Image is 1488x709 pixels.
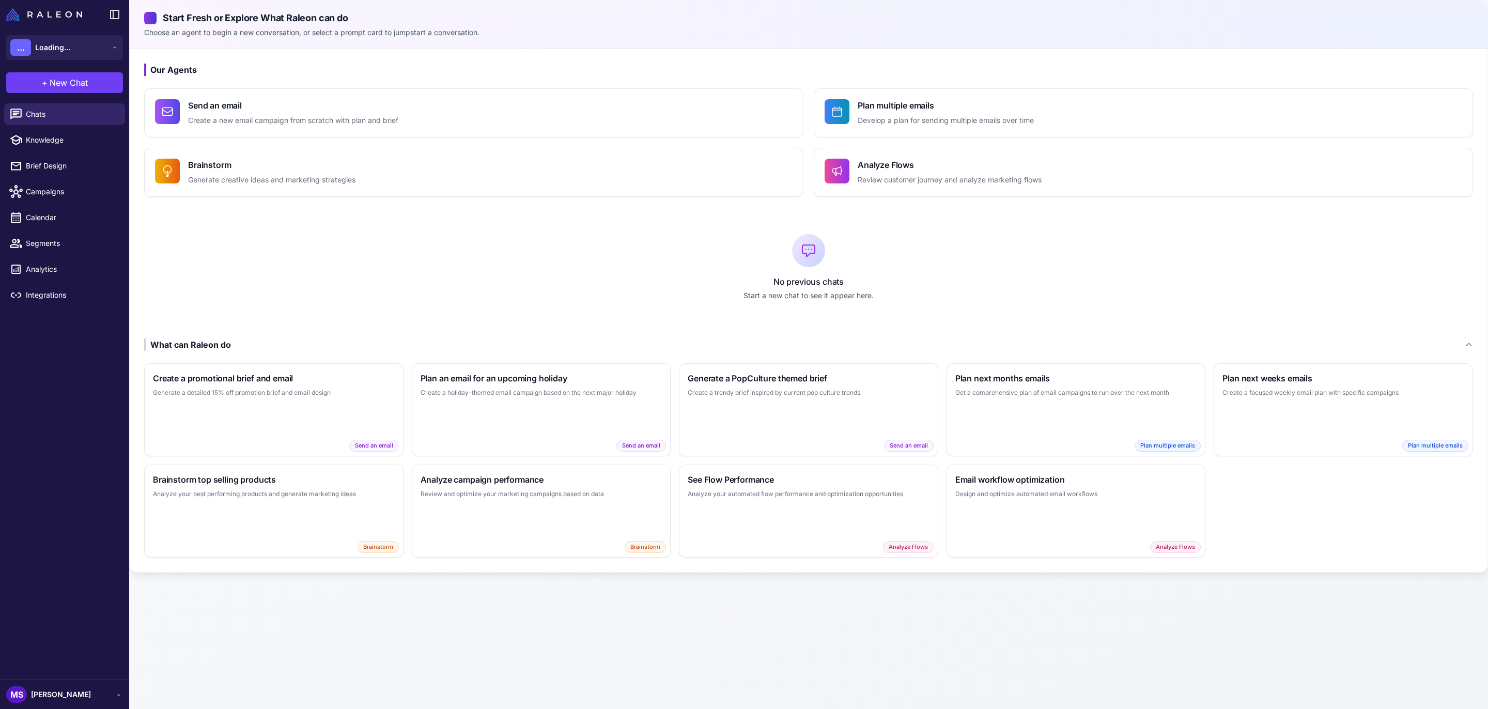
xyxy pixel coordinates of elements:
[421,489,662,499] p: Review and optimize your marketing campaigns based on data
[955,489,1197,499] p: Design and optimize automated email workflows
[6,686,27,703] div: MS
[26,289,117,301] span: Integrations
[144,275,1473,288] p: No previous chats
[26,109,117,120] span: Chats
[6,72,123,93] button: +New Chat
[144,363,404,456] button: Create a promotional brief and emailGenerate a detailed 15% off promotion brief and email designS...
[153,473,395,486] h3: Brainstorm top selling products
[144,465,404,558] button: Brainstorm top selling productsAnalyze your best performing products and generate marketing ideas...
[858,115,1034,127] p: Develop a plan for sending multiple emails over time
[144,338,231,351] div: What can Raleon do
[616,440,666,452] span: Send an email
[858,174,1042,186] p: Review customer journey and analyze marketing flows
[10,39,31,56] div: ...
[26,160,117,172] span: Brief Design
[349,440,399,452] span: Send an email
[144,64,1473,76] h3: Our Agents
[688,372,929,384] h3: Generate a PopCulture themed brief
[1150,541,1201,553] span: Analyze Flows
[4,129,125,151] a: Knowledge
[412,363,671,456] button: Plan an email for an upcoming holidayCreate a holiday-themed email campaign based on the next maj...
[625,541,666,553] span: Brainstorm
[947,465,1206,558] button: Email workflow optimizationDesign and optimize automated email workflowsAnalyze Flows
[858,99,1034,112] h4: Plan multiple emails
[42,76,48,89] span: +
[144,11,1473,25] h2: Start Fresh or Explore What Raleon can do
[421,388,662,398] p: Create a holiday-themed email campaign based on the next major holiday
[4,207,125,228] a: Calendar
[26,264,117,275] span: Analytics
[955,372,1197,384] h3: Plan next months emails
[4,103,125,125] a: Chats
[144,27,1473,38] p: Choose an agent to begin a new conversation, or select a prompt card to jumpstart a conversation.
[814,148,1473,197] button: Analyze FlowsReview customer journey and analyze marketing flows
[6,35,123,60] button: ...Loading...
[26,212,117,223] span: Calendar
[688,489,929,499] p: Analyze your automated flow performance and optimization opportunities
[4,181,125,203] a: Campaigns
[358,541,399,553] span: Brainstorm
[858,159,1042,171] h4: Analyze Flows
[1214,363,1473,456] button: Plan next weeks emailsCreate a focused weekly email plan with specific campaignsPlan multiple emails
[4,233,125,254] a: Segments
[1402,440,1468,452] span: Plan multiple emails
[26,186,117,197] span: Campaigns
[4,284,125,306] a: Integrations
[1222,388,1464,398] p: Create a focused weekly email plan with specific campaigns
[26,238,117,249] span: Segments
[188,174,355,186] p: Generate creative ideas and marketing strategies
[153,388,395,398] p: Generate a detailed 15% off promotion brief and email design
[688,473,929,486] h3: See Flow Performance
[50,76,88,89] span: New Chat
[947,363,1206,456] button: Plan next months emailsGet a comprehensive plan of email campaigns to run over the next monthPlan...
[421,372,662,384] h3: Plan an email for an upcoming holiday
[144,88,803,137] button: Send an emailCreate a new email campaign from scratch with plan and brief
[955,388,1197,398] p: Get a comprehensive plan of email campaigns to run over the next month
[188,159,355,171] h4: Brainstorm
[35,42,70,53] span: Loading...
[883,541,934,553] span: Analyze Flows
[26,134,117,146] span: Knowledge
[421,473,662,486] h3: Analyze campaign performance
[153,372,395,384] h3: Create a promotional brief and email
[31,689,91,700] span: [PERSON_NAME]
[679,465,938,558] button: See Flow PerformanceAnalyze your automated flow performance and optimization opportunitiesAnalyze...
[6,8,82,21] img: Raleon Logo
[188,115,398,127] p: Create a new email campaign from scratch with plan and brief
[6,8,86,21] a: Raleon Logo
[144,148,803,197] button: BrainstormGenerate creative ideas and marketing strategies
[679,363,938,456] button: Generate a PopCulture themed briefCreate a trendy brief inspired by current pop culture trendsSen...
[884,440,934,452] span: Send an email
[1135,440,1201,452] span: Plan multiple emails
[153,489,395,499] p: Analyze your best performing products and generate marketing ideas
[188,99,398,112] h4: Send an email
[4,155,125,177] a: Brief Design
[412,465,671,558] button: Analyze campaign performanceReview and optimize your marketing campaigns based on dataBrainstorm
[144,290,1473,301] p: Start a new chat to see it appear here.
[688,388,929,398] p: Create a trendy brief inspired by current pop culture trends
[814,88,1473,137] button: Plan multiple emailsDevelop a plan for sending multiple emails over time
[1222,372,1464,384] h3: Plan next weeks emails
[955,473,1197,486] h3: Email workflow optimization
[4,258,125,280] a: Analytics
